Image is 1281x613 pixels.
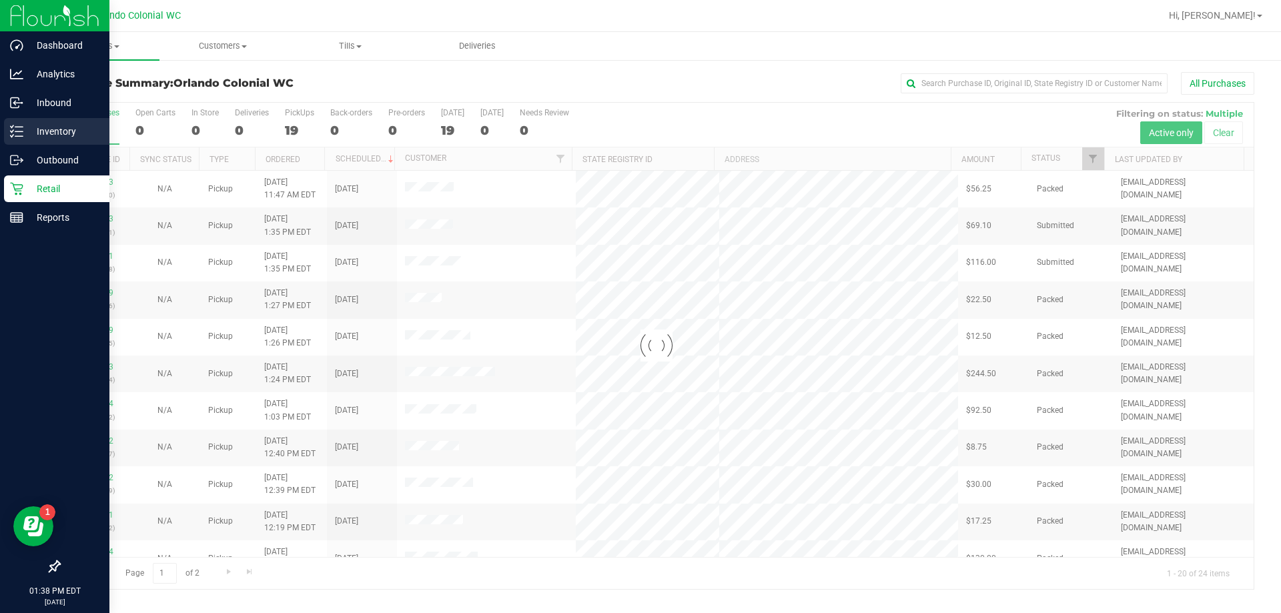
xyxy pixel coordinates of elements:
inline-svg: Inventory [10,125,23,138]
inline-svg: Retail [10,182,23,195]
inline-svg: Dashboard [10,39,23,52]
span: Orlando Colonial WC [173,77,294,89]
p: [DATE] [6,597,103,607]
inline-svg: Inbound [10,96,23,109]
p: Dashboard [23,37,103,53]
span: Deliveries [441,40,514,52]
p: Retail [23,181,103,197]
p: Reports [23,209,103,225]
input: Search Purchase ID, Original ID, State Registry ID or Customer Name... [901,73,1168,93]
inline-svg: Outbound [10,153,23,167]
button: All Purchases [1181,72,1254,95]
inline-svg: Analytics [10,67,23,81]
a: Tills [287,32,414,60]
span: Hi, [PERSON_NAME]! [1169,10,1256,21]
a: Customers [159,32,287,60]
a: Deliveries [414,32,541,60]
inline-svg: Reports [10,211,23,224]
p: Outbound [23,152,103,168]
p: Analytics [23,66,103,82]
span: Tills [288,40,414,52]
h3: Purchase Summary: [59,77,457,89]
p: Inbound [23,95,103,111]
p: Inventory [23,123,103,139]
iframe: Resource center unread badge [39,504,55,520]
span: Customers [160,40,286,52]
span: Orlando Colonial WC [91,10,181,21]
p: 01:38 PM EDT [6,585,103,597]
iframe: Resource center [13,506,53,546]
